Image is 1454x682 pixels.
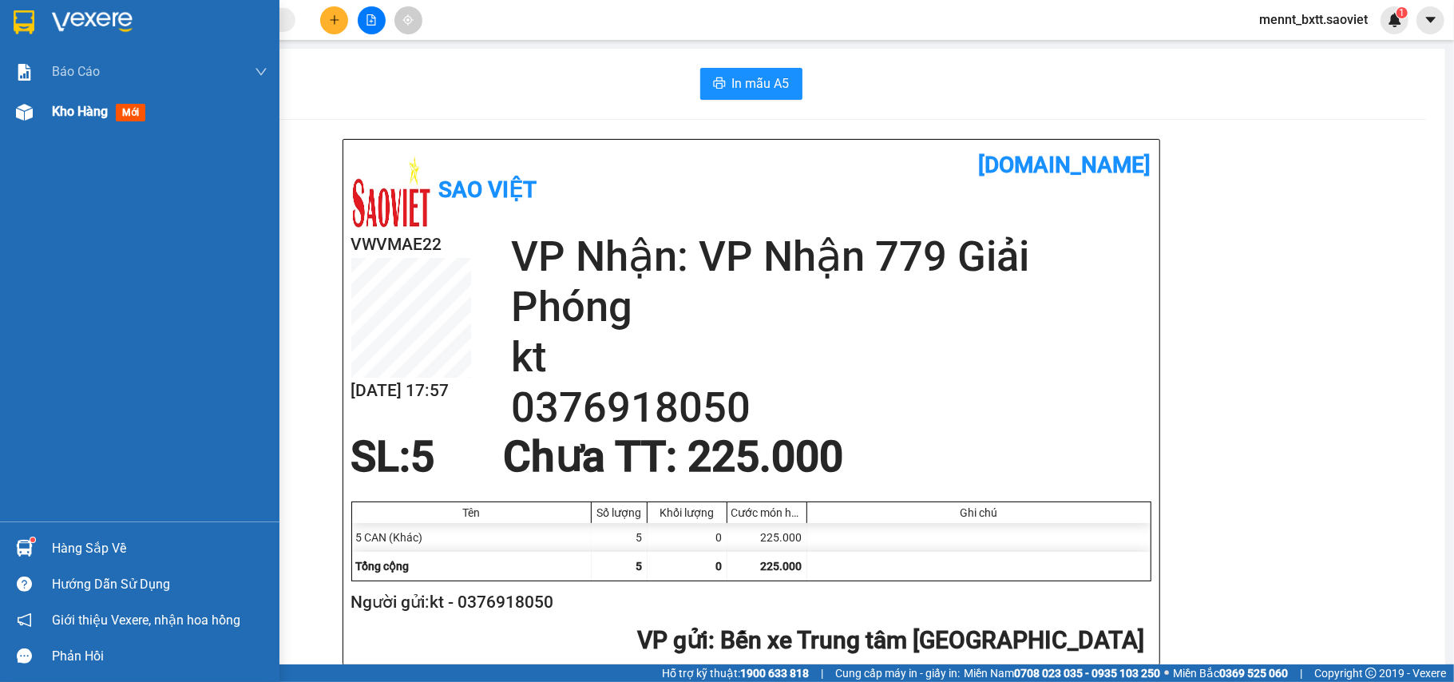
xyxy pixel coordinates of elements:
h2: : Bến xe Trung tâm [GEOGRAPHIC_DATA] [351,625,1145,657]
div: Cước món hàng [731,506,802,519]
span: Tổng cộng [356,560,410,573]
h2: kt [511,332,1151,383]
div: Số lượng [596,506,643,519]
h2: [DATE] 17:57 [351,378,471,404]
span: notification [17,613,32,628]
div: Ghi chú [811,506,1147,519]
span: SL: [351,432,411,482]
span: message [17,648,32,664]
h2: VWVMAE22 [9,93,129,119]
strong: 0369 525 060 [1219,667,1288,680]
span: plus [329,14,340,26]
sup: 1 [1397,7,1408,18]
span: 5 [636,560,643,573]
span: mới [116,104,145,121]
strong: 1900 633 818 [740,667,809,680]
span: 1 [1399,7,1404,18]
strong: 0708 023 035 - 0935 103 250 [1014,667,1160,680]
span: 225.000 [761,560,802,573]
img: solution-icon [16,64,33,81]
button: aim [394,6,422,34]
span: Giới thiệu Vexere, nhận hoa hồng [52,610,240,630]
img: logo.jpg [9,13,89,93]
b: [DOMAIN_NAME] [979,152,1151,178]
span: | [821,664,823,682]
span: In mẫu A5 [732,73,790,93]
span: file-add [366,14,377,26]
span: copyright [1365,668,1377,679]
span: | [1300,664,1302,682]
div: Phản hồi [52,644,267,668]
button: printerIn mẫu A5 [700,68,802,100]
b: [DOMAIN_NAME] [213,13,386,39]
div: Tên [356,506,587,519]
div: 5 [592,523,648,552]
b: Sao Việt [97,38,195,64]
span: aim [402,14,414,26]
span: Miền Nam [964,664,1160,682]
span: Báo cáo [52,61,100,81]
img: warehouse-icon [16,104,33,121]
div: Khối lượng [652,506,723,519]
img: warehouse-icon [16,540,33,557]
h2: VP Nhận: VP Nhận 779 Giải Phóng [84,93,386,244]
h2: Người gửi: kt - 0376918050 [351,589,1145,616]
div: Hướng dẫn sử dụng [52,573,267,597]
span: mennt_bxtt.saoviet [1246,10,1381,30]
img: logo-vxr [14,10,34,34]
button: plus [320,6,348,34]
button: caret-down [1416,6,1444,34]
b: Sao Việt [439,176,537,203]
img: icon-new-feature [1388,13,1402,27]
span: VP gửi [638,626,709,654]
span: Kho hàng [52,104,108,119]
sup: 1 [30,537,35,542]
div: 0 [648,523,727,552]
span: ⚪️ [1164,670,1169,676]
h2: 0376918050 [511,383,1151,433]
span: printer [713,77,726,92]
div: Hàng sắp về [52,537,267,561]
img: logo.jpg [351,152,431,232]
span: question-circle [17,577,32,592]
div: 5 CAN (Khác) [352,523,592,552]
span: 0 [716,560,723,573]
span: Cung cấp máy in - giấy in: [835,664,960,682]
div: 225.000 [727,523,807,552]
h2: VWVMAE22 [351,232,471,258]
span: 5 [411,432,435,482]
h2: VP Nhận: VP Nhận 779 Giải Phóng [511,232,1151,332]
button: file-add [358,6,386,34]
span: Miền Bắc [1173,664,1288,682]
span: caret-down [1424,13,1438,27]
div: Chưa TT : 225.000 [493,433,853,481]
span: Hỗ trợ kỹ thuật: [662,664,809,682]
span: down [255,65,267,78]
